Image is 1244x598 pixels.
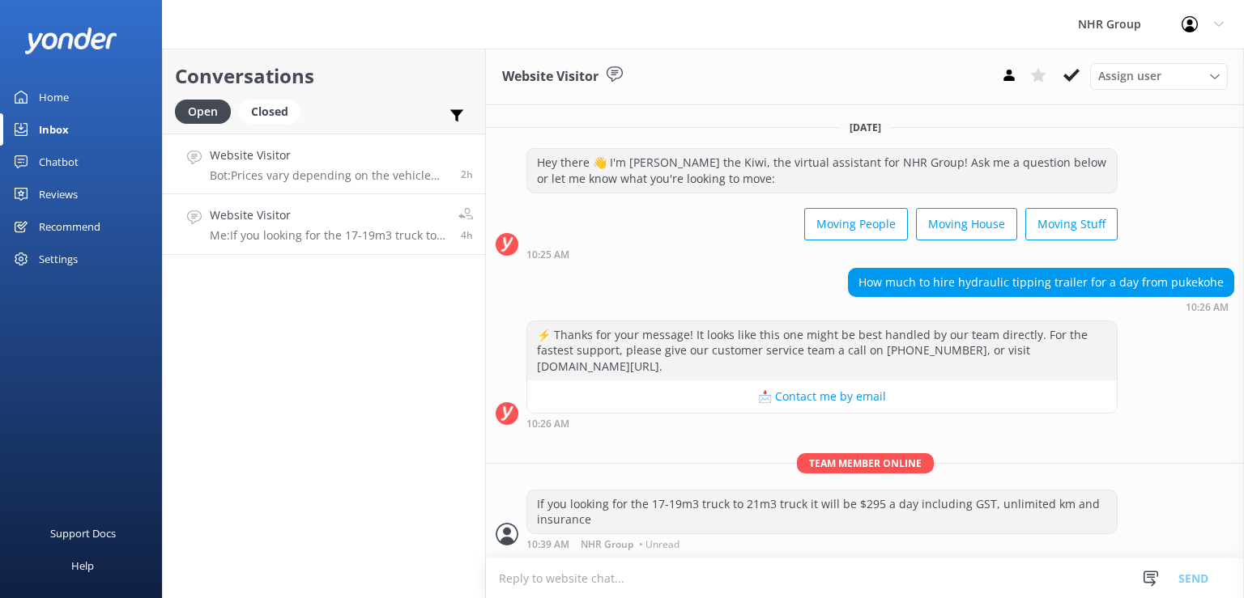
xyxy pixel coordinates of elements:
[1090,63,1228,89] div: Assign User
[1186,303,1229,312] strong: 10:26 AM
[797,453,934,473] span: Team member online
[848,301,1234,312] div: Sep 03 2025 10:26am (UTC +12:00) Pacific/Auckland
[526,419,569,429] strong: 10:26 AM
[175,100,231,124] div: Open
[24,28,117,54] img: yonder-white-logo.png
[849,269,1233,296] div: How much to hire hydraulic tipping trailer for a day from pukekohe
[210,168,449,183] p: Bot: Prices vary depending on the vehicle type, location, and your specific rental needs. For the...
[581,540,633,549] span: NHR Group
[163,134,485,194] a: Website VisitorBot:Prices vary depending on the vehicle type, location, and your specific rental ...
[175,102,239,120] a: Open
[526,418,1118,429] div: Sep 03 2025 10:26am (UTC +12:00) Pacific/Auckland
[175,61,473,91] h2: Conversations
[527,321,1117,380] div: ⚡ Thanks for your message! It looks like this one might be best handled by our team directly. For...
[39,210,100,243] div: Recommend
[71,549,94,582] div: Help
[804,208,908,240] button: Moving People
[210,206,446,224] h4: Website Visitor
[916,208,1017,240] button: Moving House
[39,178,78,210] div: Reviews
[461,168,473,181] span: Sep 03 2025 12:01pm (UTC +12:00) Pacific/Auckland
[239,100,300,124] div: Closed
[39,113,69,146] div: Inbox
[639,540,680,549] span: • Unread
[527,380,1117,413] button: 📩 Contact me by email
[461,228,473,242] span: Sep 03 2025 10:39am (UTC +12:00) Pacific/Auckland
[39,146,79,178] div: Chatbot
[526,538,1118,549] div: Sep 03 2025 10:39am (UTC +12:00) Pacific/Auckland
[526,250,569,260] strong: 10:25 AM
[50,517,116,549] div: Support Docs
[239,102,309,120] a: Closed
[526,540,569,549] strong: 10:39 AM
[502,66,599,87] h3: Website Visitor
[526,248,1118,260] div: Sep 03 2025 10:25am (UTC +12:00) Pacific/Auckland
[39,243,78,275] div: Settings
[210,146,449,164] h4: Website Visitor
[840,121,891,134] span: [DATE]
[527,149,1117,192] div: Hey there 👋 I'm [PERSON_NAME] the Kiwi, the virtual assistant for NHR Group! Ask me a question be...
[210,228,446,243] p: Me: If you looking for the 17-19m3 truck to 21m3 truck it will be $295 a day including GST, unlim...
[1098,67,1161,85] span: Assign user
[527,490,1117,533] div: If you looking for the 17-19m3 truck to 21m3 truck it will be $295 a day including GST, unlimited...
[1025,208,1118,240] button: Moving Stuff
[163,194,485,255] a: Website VisitorMe:If you looking for the 17-19m3 truck to 21m3 truck it will be $295 a day includ...
[39,81,69,113] div: Home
